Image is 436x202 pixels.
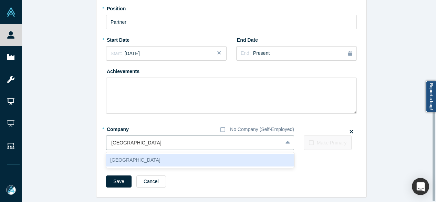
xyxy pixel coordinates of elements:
label: Company [106,123,145,133]
label: End Date [236,34,275,44]
a: Report a bug! [426,81,436,112]
input: Sales Manager [106,15,357,29]
button: Start:[DATE] [106,46,227,61]
button: Cancel [136,175,166,188]
button: Save [106,175,132,188]
label: Position [106,3,145,12]
div: [GEOGRAPHIC_DATA] [106,154,294,166]
label: Start Date [106,34,145,44]
span: End: [241,50,251,56]
div: Make Primary [317,139,346,147]
img: Alchemist Vault Logo [6,7,16,17]
img: Mia Scott's Account [6,185,16,195]
button: Close [216,46,227,61]
span: [DATE] [124,51,139,56]
label: Achievements [106,65,145,75]
button: End:Present [236,46,357,61]
div: No Company (Self-Employed) [230,126,294,133]
span: Start: [111,51,122,56]
span: Present [253,50,270,56]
